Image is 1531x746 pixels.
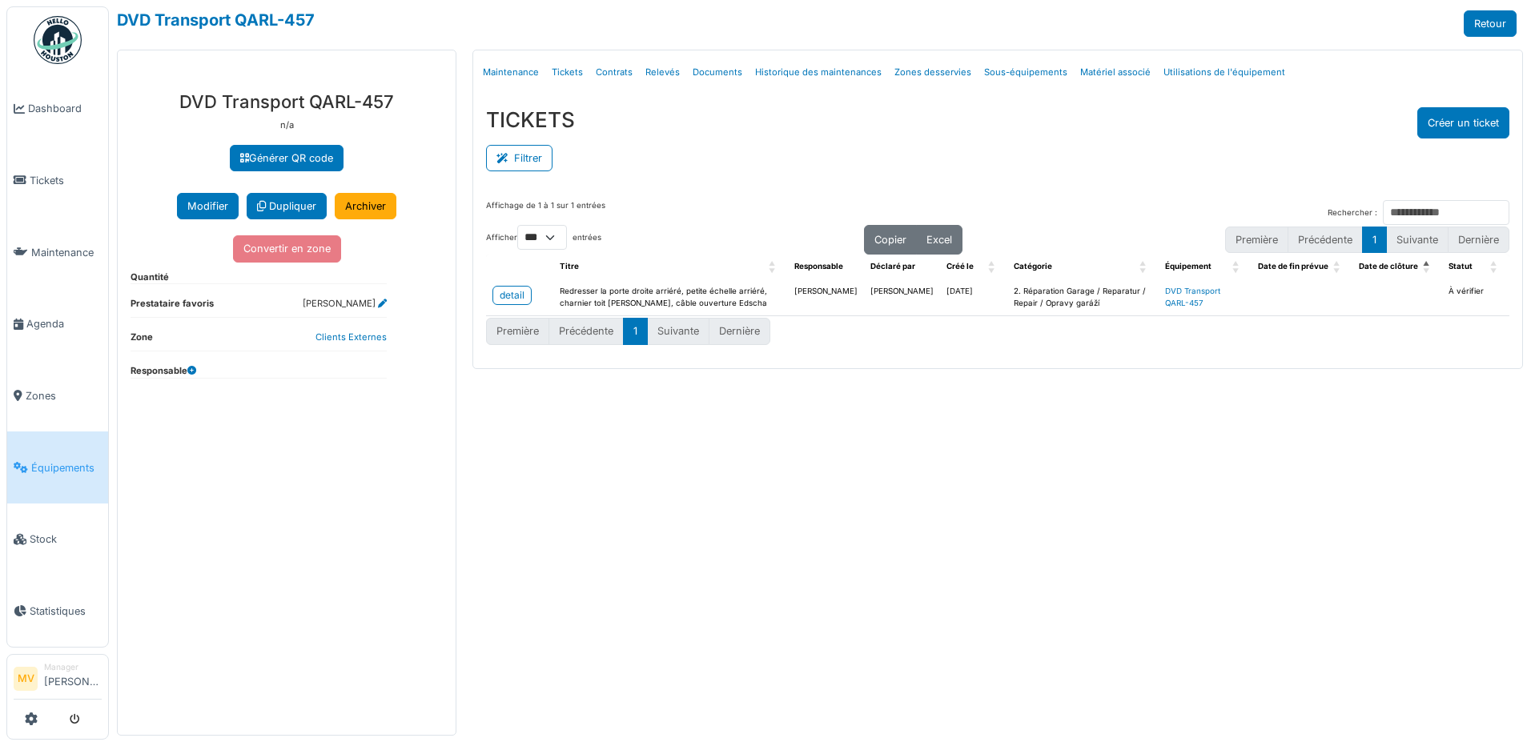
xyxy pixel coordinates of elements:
span: Zones [26,388,102,403]
li: [PERSON_NAME] [44,661,102,696]
span: Date de fin prévue [1258,262,1328,271]
p: n/a [131,118,443,132]
span: Créé le: Activate to sort [988,255,998,279]
span: Créé le [946,262,974,271]
span: Équipement: Activate to sort [1232,255,1242,279]
a: Contrats [589,54,639,91]
a: Clients Externes [315,331,387,343]
span: Dashboard [28,101,102,116]
a: Dashboard [7,73,108,145]
a: Dupliquer [247,193,327,219]
li: MV [14,667,38,691]
a: Utilisations de l'équipement [1157,54,1292,91]
span: Stock [30,531,102,547]
a: Matériel associé [1074,54,1157,91]
a: Zones desservies [888,54,978,91]
span: Équipements [31,460,102,475]
span: Statut [1449,262,1473,271]
h3: DVD Transport QARL-457 [131,91,443,112]
td: [PERSON_NAME] [788,279,864,316]
span: Catégorie: Activate to sort [1139,255,1149,279]
a: Sous-équipements [978,54,1074,91]
a: Stock [7,503,108,576]
span: Copier [874,234,906,246]
dt: Prestataire favoris [131,297,214,317]
a: Historique des maintenances [749,54,888,91]
td: Redresser la porte droite arriéré, petite échelle arriéré, charnier toit [PERSON_NAME], câble ouv... [553,279,788,316]
a: Statistiques [7,576,108,648]
a: Agenda [7,288,108,360]
h3: TICKETS [486,107,575,132]
div: Manager [44,661,102,673]
button: Créer un ticket [1417,107,1509,138]
a: Générer QR code [230,145,344,171]
a: DVD Transport QARL-457 [117,10,315,30]
td: [PERSON_NAME] [864,279,940,316]
td: 2. Réparation Garage / Reparatur / Repair / Opravy garáží [1007,279,1159,316]
dt: Responsable [131,364,196,378]
a: Équipements [7,431,108,503]
img: Badge_color-CXgf-gQk.svg [34,16,82,64]
label: Rechercher : [1328,207,1377,219]
div: detail [500,288,524,303]
dt: Zone [131,331,153,351]
a: Archiver [335,193,396,219]
div: Affichage de 1 à 1 sur 1 entrées [486,200,605,225]
span: Titre: Activate to sort [769,255,778,279]
select: Afficherentrées [517,225,567,250]
span: Date de clôture [1359,262,1418,271]
span: Catégorie [1014,262,1052,271]
a: Tickets [7,145,108,217]
a: Retour [1464,10,1517,37]
td: À vérifier [1442,279,1509,316]
nav: pagination [1225,227,1509,253]
a: Documents [686,54,749,91]
span: Date de clôture: Activate to invert sorting [1423,255,1433,279]
a: Maintenance [476,54,545,91]
button: Copier [864,225,917,255]
label: Afficher entrées [486,225,601,250]
span: Date de fin prévue: Activate to sort [1333,255,1343,279]
span: Équipement [1165,262,1212,271]
a: Zones [7,360,108,432]
span: Tickets [30,173,102,188]
span: Maintenance [31,245,102,260]
td: [DATE] [940,279,1007,316]
button: 1 [623,318,648,344]
span: Excel [926,234,952,246]
nav: pagination [486,318,770,344]
dt: Quantité [131,271,169,284]
button: Filtrer [486,145,553,171]
button: Excel [916,225,962,255]
span: Responsable [794,262,843,271]
a: Maintenance [7,216,108,288]
span: Agenda [26,316,102,331]
a: detail [492,286,532,305]
span: Statistiques [30,604,102,619]
a: MV Manager[PERSON_NAME] [14,661,102,700]
button: 1 [1362,227,1387,253]
dd: [PERSON_NAME] [303,297,387,311]
a: DVD Transport QARL-457 [1165,287,1220,307]
a: Relevés [639,54,686,91]
button: Modifier [177,193,239,219]
span: Statut: Activate to sort [1490,255,1500,279]
a: Tickets [545,54,589,91]
span: Titre [560,262,579,271]
span: Déclaré par [870,262,915,271]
